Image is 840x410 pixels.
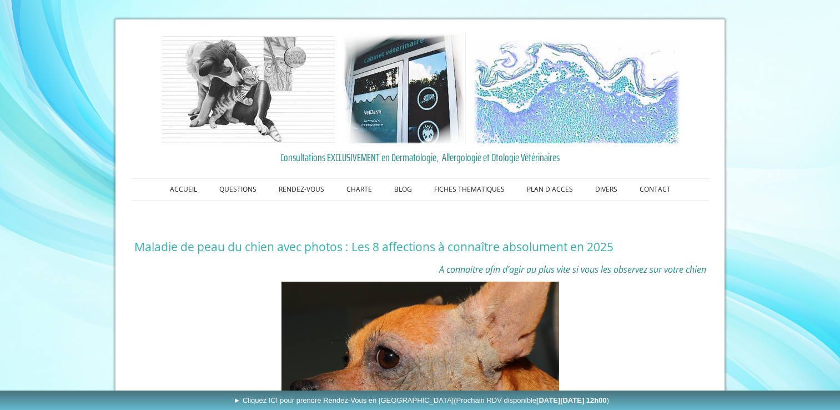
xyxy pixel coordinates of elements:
[423,179,516,200] a: FICHES THEMATIQUES
[516,179,584,200] a: PLAN D'ACCES
[159,179,208,200] a: ACCUEIL
[584,179,628,200] a: DIVERS
[628,179,682,200] a: CONTACT
[454,396,609,404] span: (Prochain RDV disponible )
[233,396,609,404] span: ► Cliquez ICI pour prendre Rendez-Vous en [GEOGRAPHIC_DATA]
[208,179,268,200] a: QUESTIONS
[335,179,383,200] a: CHARTE
[134,149,706,166] a: Consultations EXCLUSIVEMENT en Dermatologie, Allergologie et Otologie Vétérinaires
[134,239,706,254] h1: Maladie de peau du chien avec photos : Les 8 affections à connaître absolument en 2025
[268,179,335,200] a: RENDEZ-VOUS
[383,179,423,200] a: BLOG
[536,396,607,404] b: [DATE][DATE] 12h00
[439,263,706,276] span: A connaitre afin d'agir au plus vite si vous les observez sur votre chien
